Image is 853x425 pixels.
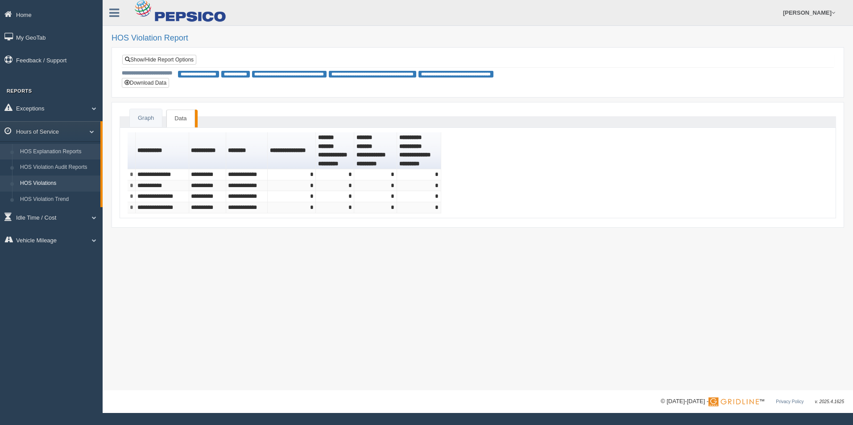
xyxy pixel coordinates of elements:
th: Sort column [268,132,316,169]
a: HOS Violation Audit Reports [16,159,100,176]
th: Sort column [136,132,189,169]
th: Sort column [226,132,268,169]
a: Privacy Policy [776,399,803,404]
a: Graph [130,109,162,127]
th: Sort column [189,132,226,169]
a: Data [166,110,195,128]
img: Gridline [708,397,759,406]
th: Sort column [354,132,397,169]
th: Sort column [397,132,441,169]
h2: HOS Violation Report [112,34,844,43]
a: HOS Violation Trend [16,192,100,208]
span: v. 2025.4.1625 [815,399,844,404]
button: Download Data [122,78,169,88]
th: Sort column [316,132,354,169]
a: HOS Explanation Reports [16,144,100,160]
div: © [DATE]-[DATE] - ™ [661,397,844,406]
a: HOS Violations [16,176,100,192]
a: Show/Hide Report Options [122,55,196,65]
